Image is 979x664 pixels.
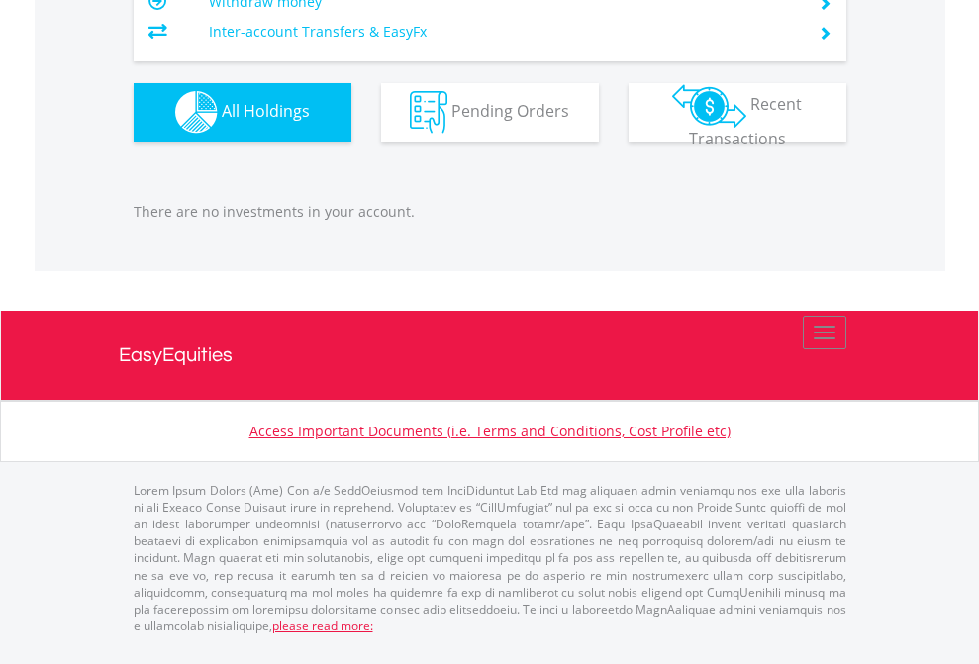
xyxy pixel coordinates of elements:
[410,91,447,134] img: pending_instructions-wht.png
[672,84,746,128] img: transactions-zar-wht.png
[629,83,846,142] button: Recent Transactions
[222,100,310,122] span: All Holdings
[134,202,846,222] p: There are no investments in your account.
[175,91,218,134] img: holdings-wht.png
[689,93,803,149] span: Recent Transactions
[134,83,351,142] button: All Holdings
[272,617,373,634] a: please read more:
[381,83,599,142] button: Pending Orders
[451,100,569,122] span: Pending Orders
[134,482,846,634] p: Lorem Ipsum Dolors (Ame) Con a/e SeddOeiusmod tem InciDiduntut Lab Etd mag aliquaen admin veniamq...
[249,422,731,440] a: Access Important Documents (i.e. Terms and Conditions, Cost Profile etc)
[209,17,794,47] td: Inter-account Transfers & EasyFx
[119,311,861,400] a: EasyEquities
